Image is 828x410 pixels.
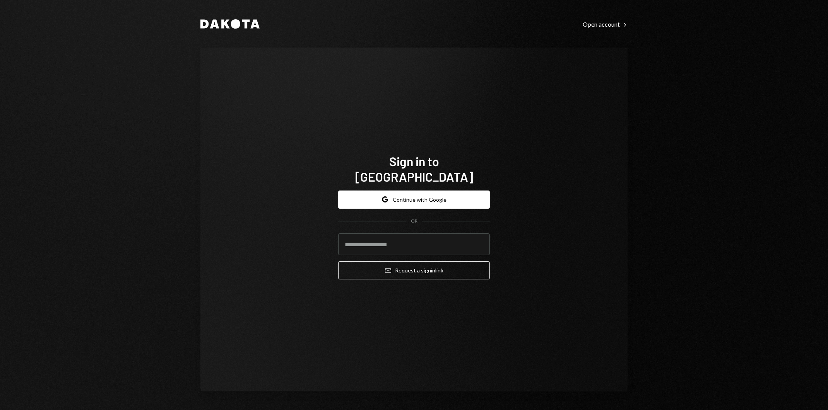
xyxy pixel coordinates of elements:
h1: Sign in to [GEOGRAPHIC_DATA] [338,153,490,184]
a: Open account [583,20,628,28]
button: Continue with Google [338,191,490,209]
div: Open account [583,20,628,28]
button: Request a signinlink [338,261,490,279]
div: OR [411,218,417,225]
